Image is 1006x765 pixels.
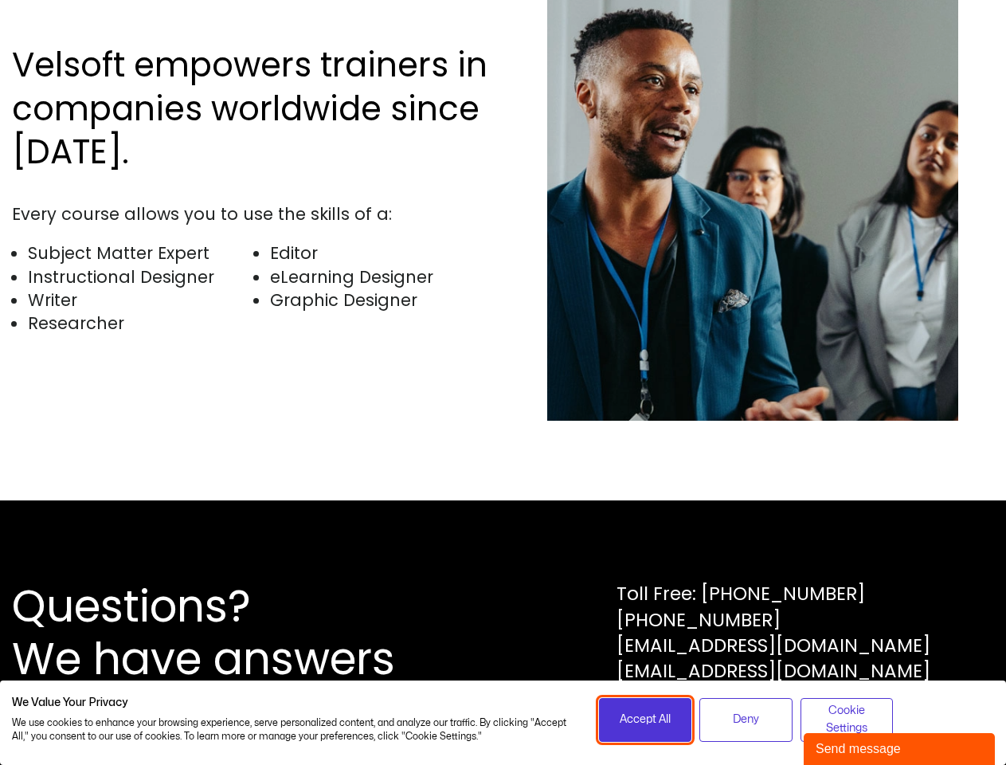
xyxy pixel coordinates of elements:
p: We use cookies to enhance your browsing experience, serve personalized content, and analyze our t... [12,716,575,743]
li: Editor [270,241,495,265]
li: Subject Matter Expert [28,241,253,265]
h2: Questions? We have answers [12,580,452,685]
button: Deny all cookies [699,698,793,742]
li: Graphic Designer [270,288,495,312]
span: Accept All [620,711,671,728]
li: Instructional Designer [28,265,253,288]
h2: We Value Your Privacy [12,696,575,710]
button: Adjust cookie preferences [800,698,894,742]
li: eLearning Designer [270,265,495,288]
span: Cookie Settings [811,702,883,738]
li: Writer [28,288,253,312]
span: Deny [733,711,759,728]
button: Accept all cookies [599,698,692,742]
div: Toll Free: [PHONE_NUMBER] [PHONE_NUMBER] [EMAIL_ADDRESS][DOMAIN_NAME] [EMAIL_ADDRESS][DOMAIN_NAME] [617,581,930,684]
div: Every course allows you to use the skills of a: [12,202,495,226]
li: Researcher [28,312,253,335]
h2: Velsoft empowers trainers in companies worldwide since [DATE]. [12,44,495,175]
iframe: chat widget [804,730,998,765]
